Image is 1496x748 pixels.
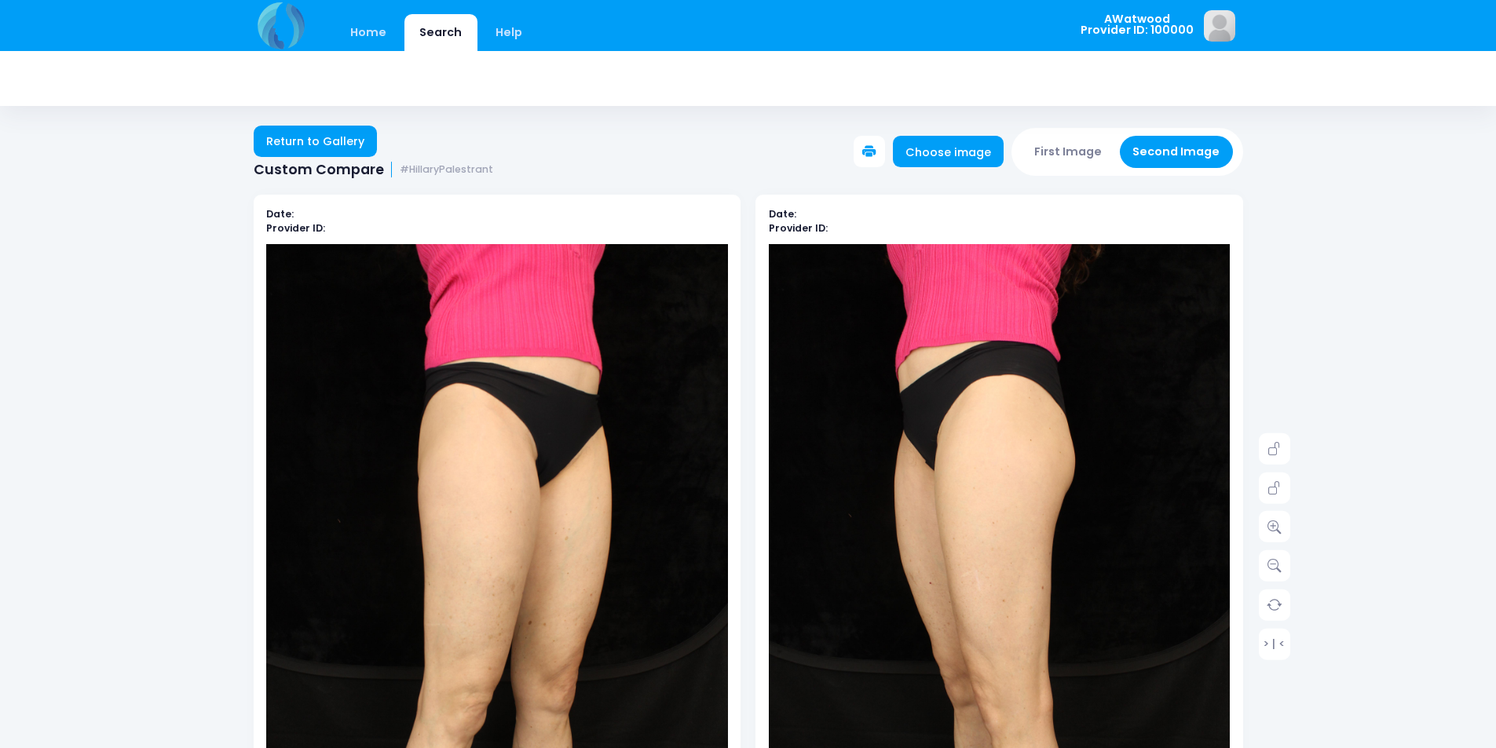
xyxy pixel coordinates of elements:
span: AWatwood Provider ID: 100000 [1081,13,1194,36]
b: Provider ID: [266,221,325,235]
button: Second Image [1120,136,1233,168]
a: > | < [1259,628,1290,659]
a: Help [480,14,537,51]
span: Custom Compare [254,162,384,178]
img: image [1204,10,1235,42]
b: Date: [769,207,796,221]
small: #HillaryPalestrant [400,164,493,176]
a: Search [404,14,477,51]
a: Choose image [893,136,1004,167]
b: Date: [266,207,294,221]
a: Return to Gallery [254,126,378,157]
a: Home [335,14,402,51]
button: First Image [1022,136,1115,168]
b: Provider ID: [769,221,828,235]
